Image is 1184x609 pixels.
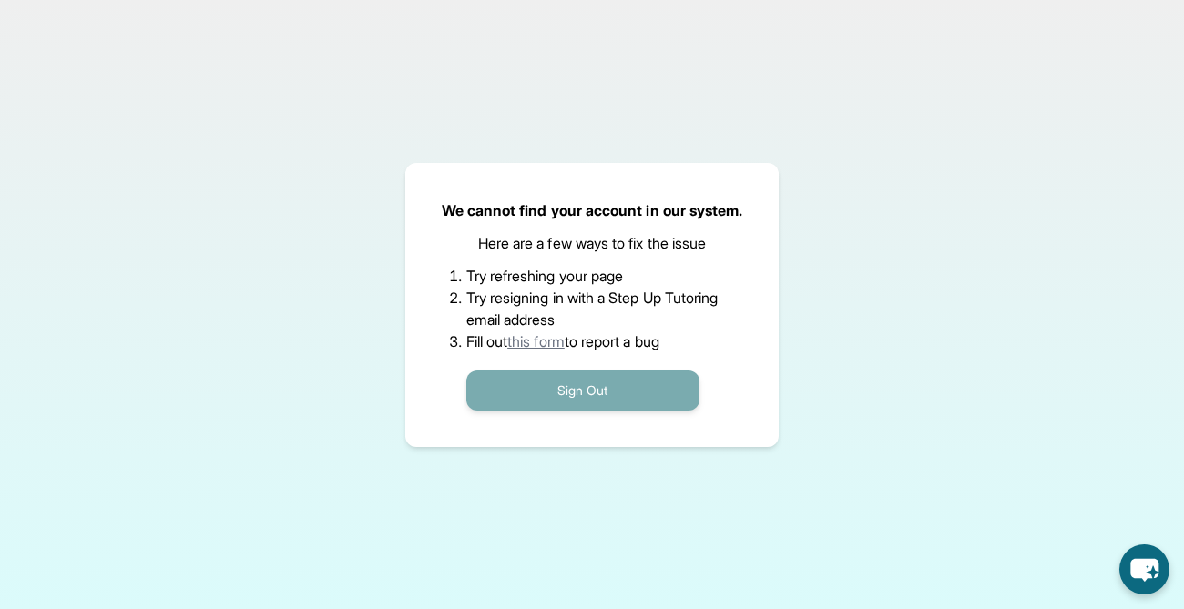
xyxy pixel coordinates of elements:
a: Sign Out [466,381,699,399]
p: We cannot find your account in our system. [442,199,743,221]
button: Sign Out [466,370,699,411]
a: this form [507,332,565,350]
button: chat-button [1119,544,1169,594]
li: Fill out to report a bug [466,330,719,352]
li: Try refreshing your page [466,265,719,287]
li: Try resigning in with a Step Up Tutoring email address [466,287,719,330]
p: Here are a few ways to fix the issue [478,232,707,254]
